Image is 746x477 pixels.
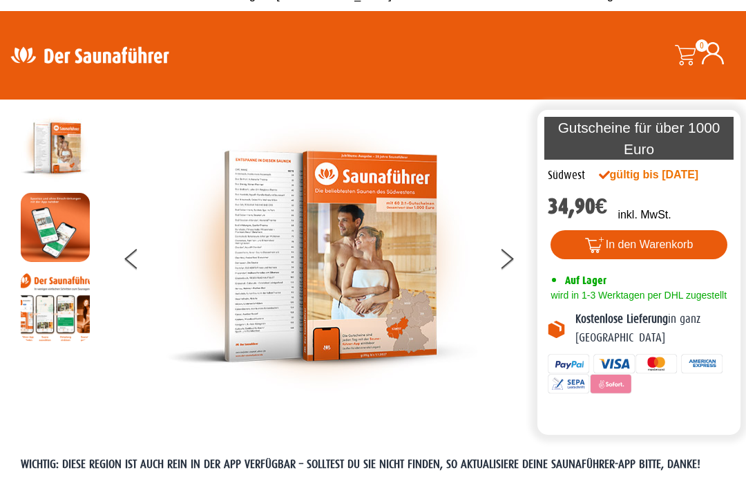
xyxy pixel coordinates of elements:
span: € [595,194,608,219]
span: wird in 1-3 Werktagen per DHL zugestellt [548,290,727,301]
span: Auf Lager [565,274,606,287]
img: MOCKUP-iPhone_regional [21,193,90,262]
p: Gutscheine für über 1000 Euro [544,117,734,160]
div: gültig bis [DATE] [599,167,713,183]
bdi: 34,90 [548,194,608,219]
p: inkl. MwSt. [618,207,671,223]
b: Kostenlose Lieferung [575,312,668,326]
p: in ganz [GEOGRAPHIC_DATA] [575,310,731,347]
button: In den Warenkorb [551,230,728,259]
img: der-saunafuehrer-2025-suedwest [21,113,90,183]
span: 0 [696,39,708,52]
div: Südwest [548,167,585,185]
span: WICHTIG: DIESE REGION IST AUCH REIN IN DER APP VERFÜGBAR – SOLLTEST DU SIE NICHT FINDEN, SO AKTUA... [21,458,700,471]
img: Anleitung7tn [21,272,90,342]
img: der-saunafuehrer-2025-suedwest [166,113,477,400]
